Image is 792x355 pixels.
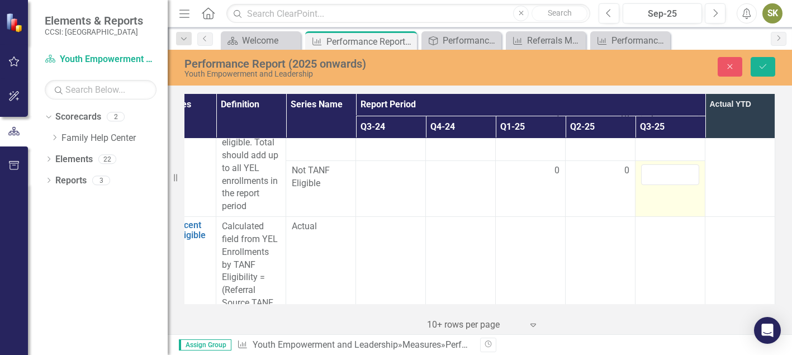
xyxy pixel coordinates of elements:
div: Performance Report (2024 and prior) [611,34,667,48]
a: Family Help Center [61,132,168,145]
div: 3 [92,176,110,185]
span: Not TANF Eligible [292,164,350,190]
div: Referrals Made [527,34,583,48]
a: Youth Empowerment and Leadership [253,339,398,350]
div: Open Intercom Messenger [754,317,781,344]
span: Assign Group [179,339,231,351]
div: Performance Report Tracker [443,34,499,48]
a: Scorecards [55,111,101,124]
div: Welcome [242,34,298,48]
div: Performance Report (2025 onwards) [445,339,589,350]
div: 22 [98,154,116,164]
span: Actual [292,220,350,233]
small: CCSI: [GEOGRAPHIC_DATA] [45,27,143,36]
a: Performance Report Tracker [424,34,499,48]
input: Search ClearPoint... [226,4,590,23]
span: Search [548,8,572,17]
span: Elements & Reports [45,14,143,27]
button: Search [532,6,587,21]
a: Youth Empowerment and Leadership [45,53,156,66]
a: Reports [55,174,87,187]
div: » » [237,339,472,352]
div: Performance Report (2025 onwards) [184,58,510,70]
a: Welcome [224,34,298,48]
div: Sep-25 [627,7,698,21]
a: Measures [402,339,441,350]
a: Performance Report (2024 and prior) [593,34,667,48]
img: ClearPoint Strategy [6,13,25,32]
div: Youth Empowerment and Leadership [184,70,510,78]
button: Sep-25 [623,3,702,23]
span: 0 [554,164,559,177]
span: 0 [624,164,629,177]
input: Search Below... [45,80,156,100]
a: Elements [55,153,93,166]
div: 2 [107,112,125,122]
div: Performance Report (2025 onwards) [326,35,414,49]
a: Referrals Made [509,34,583,48]
button: SK [762,3,782,23]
